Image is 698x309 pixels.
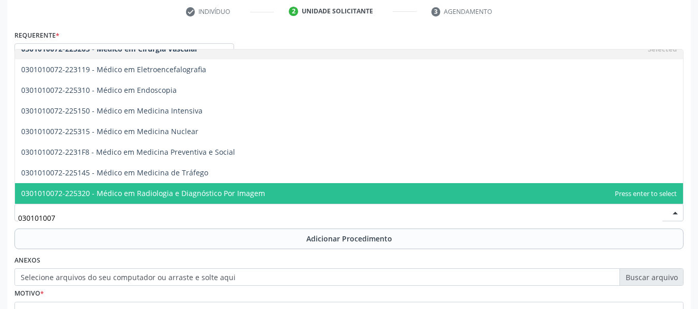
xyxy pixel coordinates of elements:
[21,126,198,136] span: 0301010072-225315 - Médico em Medicina Nuclear
[21,106,203,116] span: 0301010072-225150 - Médico em Medicina Intensiva
[18,47,213,57] span: Paciente
[306,233,392,244] span: Adicionar Procedimento
[18,207,662,228] input: Buscar por procedimento
[21,188,265,198] span: 0301010072-225320 - Médico em Radiologia e Diagnóstico Por Imagem
[14,27,59,43] label: Requerente
[14,229,684,249] button: Adicionar Procedimento
[21,64,206,74] span: 0301010072-223119 - Médico em Eletroencefalografia
[21,147,235,157] span: 0301010072-2231F8 - Médico em Medicina Preventiva e Social
[21,168,208,177] span: 0301010072-225145 - Médico em Medicina de Tráfego
[302,7,373,16] div: Unidade solicitante
[289,7,298,16] div: 2
[14,253,40,269] label: Anexos
[21,85,177,95] span: 0301010072-225310 - Médico em Endoscopia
